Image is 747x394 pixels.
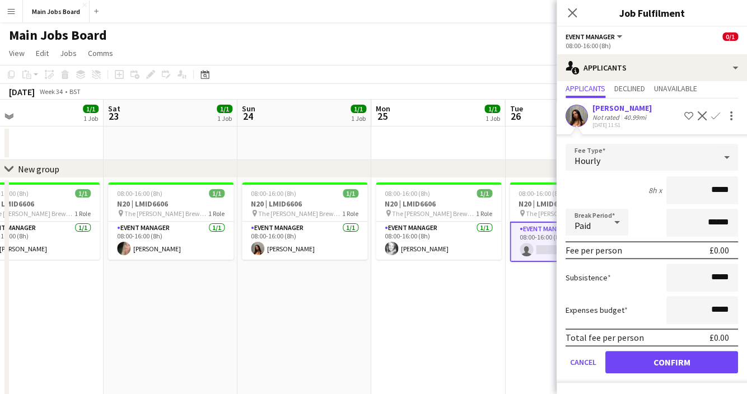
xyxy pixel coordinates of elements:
span: The [PERSON_NAME] Brewery [526,209,610,218]
button: Confirm [605,351,738,373]
div: [DATE] 11:51 [592,121,652,129]
div: 1 Job [217,114,232,123]
a: Jobs [55,46,81,60]
span: 1/1 [484,105,500,113]
label: Subsistence [566,273,611,283]
div: 1 Job [485,114,499,123]
span: 08:00-16:00 (8h) [519,189,564,198]
h3: N20 | LMID6606 [376,199,501,209]
span: View [9,48,25,58]
span: Tue [510,104,522,114]
span: Edit [36,48,49,58]
div: Applicants [557,54,747,81]
span: 08:00-16:00 (8h) [385,189,430,198]
app-card-role: Event Manager1/108:00-16:00 (8h)[PERSON_NAME] [376,222,501,260]
div: £0.00 [709,245,729,256]
span: 1 Role [476,209,492,218]
a: Edit [31,46,53,60]
app-job-card: 08:00-16:00 (8h)0/1N20 | LMID6606 The [PERSON_NAME] Brewery1 RoleEvent Manager1I1A0/108:00-16:00 ... [510,182,635,262]
div: [DATE] [9,86,35,97]
span: Hourly [575,155,600,166]
div: £0.00 [709,332,729,343]
span: 23 [106,110,120,123]
span: Unavailable [654,85,697,92]
h3: N20 | LMID6606 [510,199,635,209]
span: Sun [242,104,255,114]
span: 1 Role [74,209,91,218]
span: 0/1 [722,32,738,41]
button: Cancel [566,351,601,373]
span: 1/1 [83,105,99,113]
span: 1/1 [217,105,232,113]
span: 1/1 [75,189,91,198]
div: BST [69,87,81,96]
span: Comms [88,48,113,58]
div: [PERSON_NAME] [592,103,652,113]
span: 24 [240,110,255,123]
span: 1 Role [342,209,358,218]
button: Event Manager [566,32,624,41]
div: New group [18,163,59,175]
label: Expenses budget [566,305,628,315]
span: Sat [108,104,120,114]
span: 25 [374,110,390,123]
span: Event Manager [566,32,615,41]
span: Mon [376,104,390,114]
div: Not rated [592,113,622,121]
span: The [PERSON_NAME] Brewery [392,209,476,218]
span: Jobs [60,48,77,58]
div: 1 Job [351,114,366,123]
app-job-card: 08:00-16:00 (8h)1/1N20 | LMID6606 The [PERSON_NAME] Brewery1 RoleEvent Manager1/108:00-16:00 (8h)... [242,182,367,260]
span: 26 [508,110,522,123]
span: Applicants [566,85,605,92]
div: 1 Job [83,114,98,123]
span: 1/1 [351,105,366,113]
span: 1/1 [477,189,492,198]
div: Total fee per person [566,332,644,343]
span: The [PERSON_NAME] Brewery [258,209,342,218]
span: 08:00-16:00 (8h) [251,189,296,198]
app-job-card: 08:00-16:00 (8h)1/1N20 | LMID6606 The [PERSON_NAME] Brewery1 RoleEvent Manager1/108:00-16:00 (8h)... [108,182,234,260]
span: Declined [614,85,645,92]
div: 08:00-16:00 (8h) [566,41,738,50]
button: Main Jobs Board [23,1,90,22]
div: Fee per person [566,245,622,256]
a: Comms [83,46,118,60]
h1: Main Jobs Board [9,27,107,44]
span: Week 34 [37,87,65,96]
app-card-role: Event Manager1/108:00-16:00 (8h)[PERSON_NAME] [242,222,367,260]
app-job-card: 08:00-16:00 (8h)1/1N20 | LMID6606 The [PERSON_NAME] Brewery1 RoleEvent Manager1/108:00-16:00 (8h)... [376,182,501,260]
a: View [4,46,29,60]
span: 1/1 [209,189,225,198]
span: Paid [575,220,591,231]
span: 1 Role [208,209,225,218]
div: 40.99mi [622,113,648,121]
h3: Job Fulfilment [557,6,747,20]
h3: N20 | LMID6606 [108,199,234,209]
app-card-role: Event Manager1/108:00-16:00 (8h)[PERSON_NAME] [108,222,234,260]
app-card-role: Event Manager1I1A0/108:00-16:00 (8h) [510,222,635,262]
div: 8h x [648,185,662,195]
h3: N20 | LMID6606 [242,199,367,209]
span: 08:00-16:00 (8h) [117,189,162,198]
span: The [PERSON_NAME] Brewery [124,209,208,218]
span: 1/1 [343,189,358,198]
